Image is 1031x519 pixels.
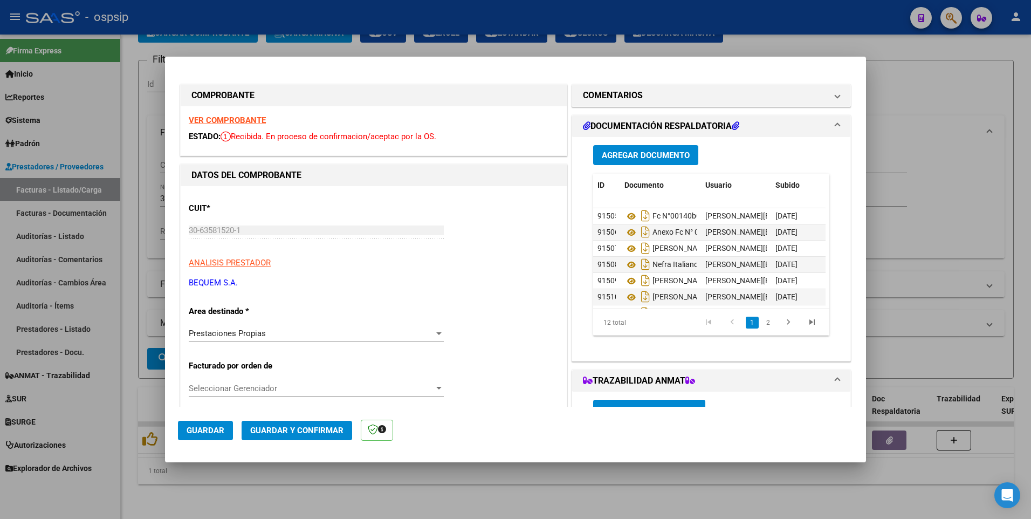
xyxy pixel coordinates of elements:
[638,223,652,241] i: Descargar documento
[638,240,652,257] i: Descargar documento
[189,115,266,125] a: VER COMPROBANTE
[775,276,798,285] span: [DATE]
[701,174,771,197] datatable-header-cell: Usuario
[583,89,643,102] h1: COMENTARIOS
[593,145,698,165] button: Agregar Documento
[624,293,710,302] span: [PERSON_NAME]
[597,181,604,189] span: ID
[593,309,639,336] div: 12 total
[593,174,620,197] datatable-header-cell: ID
[250,426,343,435] span: Guardar y Confirmar
[189,132,221,141] span: ESTADO:
[602,405,697,415] span: Agregar Trazabilidad
[775,292,798,301] span: [DATE]
[762,317,775,329] a: 2
[189,329,266,338] span: Prestaciones Propias
[771,174,825,197] datatable-header-cell: Subido
[994,482,1020,508] div: Open Intercom Messenger
[191,170,301,180] strong: DATOS DEL COMPROBANTE
[638,272,652,289] i: Descargar documento
[572,85,850,106] mat-expansion-panel-header: COMENTARIOS
[572,115,850,137] mat-expansion-panel-header: DOCUMENTACIÓN RESPALDATORIA
[597,228,619,236] span: 91506
[583,120,739,133] h1: DOCUMENTACIÓN RESPALDATORIA
[221,132,436,141] span: Recibida. En proceso de confirmacion/aceptac por la OS.
[775,244,798,252] span: [DATE]
[638,256,652,273] i: Descargar documento
[189,384,434,393] span: Seleccionar Gerenciador
[191,90,255,100] strong: COMPROBANTE
[746,317,759,329] a: 1
[624,277,710,285] span: [PERSON_NAME]
[572,137,850,361] div: DOCUMENTACIÓN RESPALDATORIA
[189,305,300,318] p: Area destinado *
[189,360,300,372] p: Facturado por orden de
[624,261,698,269] span: Nefra Italiano
[189,258,271,268] span: ANALISIS PRESTADOR
[802,317,822,329] a: go to last page
[624,181,664,189] span: Documento
[178,421,233,440] button: Guardar
[620,174,701,197] datatable-header-cell: Documento
[760,313,776,332] li: page 2
[624,212,731,221] span: Fc N°00140b00033688
[597,244,619,252] span: 91507
[583,374,695,387] h1: TRAZABILIDAD ANMAT
[597,276,619,285] span: 91509
[825,174,879,197] datatable-header-cell: Acción
[775,228,798,236] span: [DATE]
[593,400,705,420] button: Agregar Trazabilidad
[597,292,619,301] span: 91510
[189,277,559,289] p: BEQUEM S.A.
[602,151,690,160] span: Agregar Documento
[722,317,743,329] a: go to previous page
[597,260,619,269] span: 91508
[744,313,760,332] li: page 1
[242,421,352,440] button: Guardar y Confirmar
[638,288,652,305] i: Descargar documento
[572,370,850,392] mat-expansion-panel-header: TRAZABILIDAD ANMAT
[638,207,652,224] i: Descargar documento
[187,426,224,435] span: Guardar
[778,317,799,329] a: go to next page
[698,317,719,329] a: go to first page
[705,181,732,189] span: Usuario
[775,211,798,220] span: [DATE]
[597,211,619,220] span: 91505
[775,181,800,189] span: Subido
[624,244,710,253] span: [PERSON_NAME]
[624,228,755,237] span: Anexo Fc N° 00140b00033688
[775,260,798,269] span: [DATE]
[189,202,300,215] p: CUIT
